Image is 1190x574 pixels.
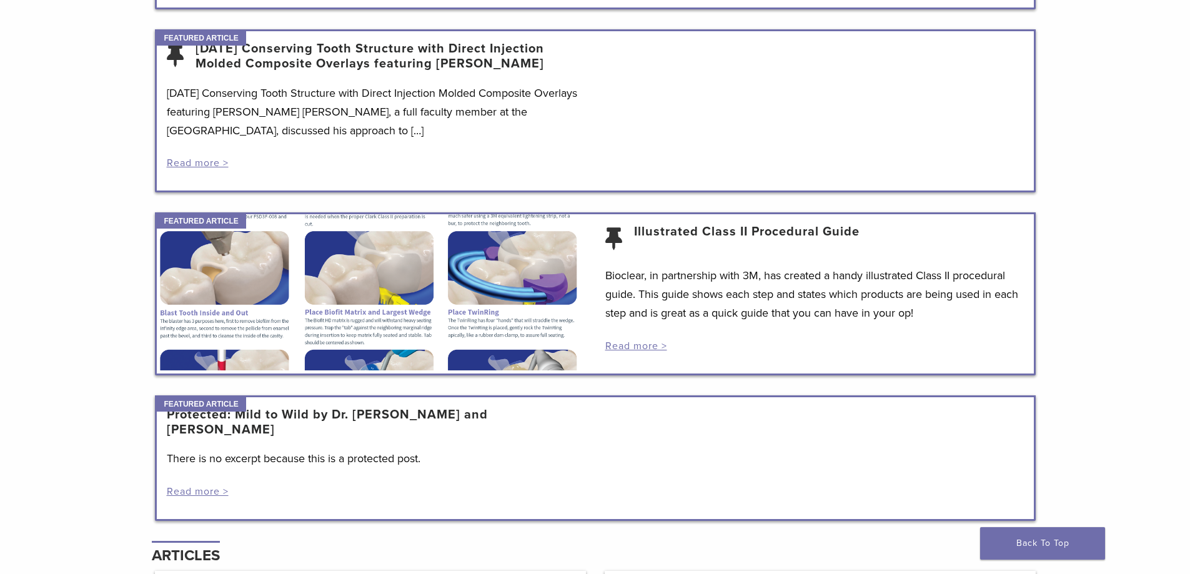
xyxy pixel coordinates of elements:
[605,340,667,352] a: Read more >
[167,485,229,498] a: Read more >
[167,449,585,468] p: There is no excerpt because this is a protected post.
[634,224,860,254] a: Illustrated Class II Procedural Guide
[605,266,1024,322] p: Bioclear, in partnership with 3M, has created a handy illustrated Class II procedural guide. This...
[196,41,585,71] a: [DATE] Conserving Tooth Structure with Direct Injection Molded Composite Overlays featuring [PERS...
[980,527,1105,560] a: Back To Top
[152,541,220,571] h4: Articles
[167,407,585,437] a: Protected: Mild to Wild by Dr. [PERSON_NAME] and [PERSON_NAME]
[167,84,585,140] p: [DATE] Conserving Tooth Structure with Direct Injection Molded Composite Overlays featuring [PERS...
[167,157,229,169] a: Read more >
